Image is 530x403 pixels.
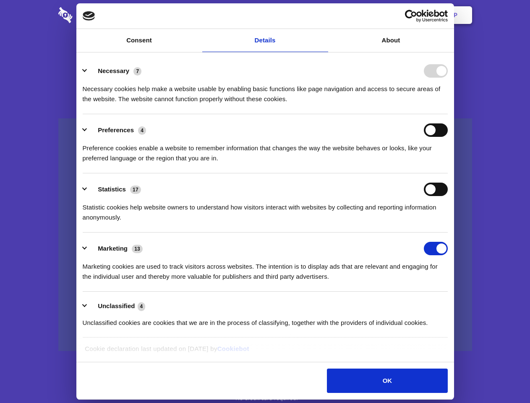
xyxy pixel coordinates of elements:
button: Marketing (13) [83,242,148,255]
a: Pricing [246,2,283,28]
button: Statistics (17) [83,183,146,196]
a: Consent [76,29,202,52]
label: Marketing [98,245,128,252]
div: Statistic cookies help website owners to understand how visitors interact with websites by collec... [83,196,448,222]
a: Wistia video thumbnail [58,118,472,351]
label: Statistics [98,186,126,193]
button: Unclassified (4) [83,301,151,311]
span: 4 [138,302,146,311]
span: 4 [138,126,146,135]
button: Necessary (7) [83,64,147,78]
div: Necessary cookies help make a website usable by enabling basic functions like page navigation and... [83,78,448,104]
div: Preference cookies enable a website to remember information that changes the way the website beha... [83,137,448,163]
a: Usercentrics Cookiebot - opens in a new window [374,10,448,22]
div: Marketing cookies are used to track visitors across websites. The intention is to display ads tha... [83,255,448,282]
h1: Eliminate Slack Data Loss. [58,38,472,68]
img: logo [83,11,95,21]
button: OK [327,369,447,393]
h4: Auto-redaction of sensitive data, encrypted data sharing and self-destructing private chats. Shar... [58,76,472,104]
button: Preferences (4) [83,123,151,137]
a: Contact [340,2,379,28]
a: About [328,29,454,52]
a: Cookiebot [217,345,249,352]
div: Unclassified cookies are cookies that we are in the process of classifying, together with the pro... [83,311,448,328]
label: Necessary [98,67,129,74]
span: 13 [132,245,143,253]
div: Cookie declaration last updated on [DATE] by [78,344,452,360]
span: 7 [133,67,141,76]
img: logo-wordmark-white-trans-d4663122ce5f474addd5e946df7df03e33cb6a1c49d2221995e7729f52c070b2.svg [58,7,130,23]
span: 17 [130,186,141,194]
a: Details [202,29,328,52]
label: Preferences [98,126,134,133]
a: Login [381,2,417,28]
